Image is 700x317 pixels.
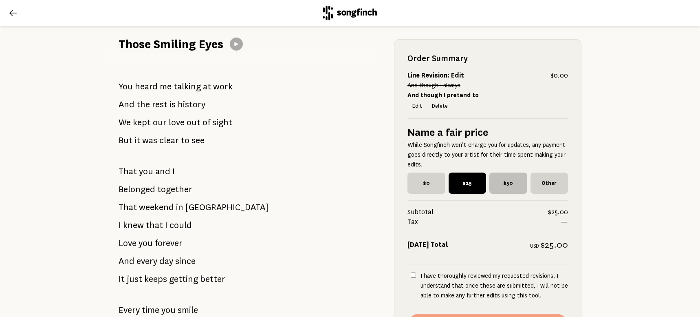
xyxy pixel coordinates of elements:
span: getting [169,271,198,287]
span: I [165,217,167,233]
span: That [119,199,137,215]
span: since [175,253,196,269]
span: keeps [144,271,167,287]
span: $25.00 [548,207,568,217]
span: see [192,132,205,149]
p: I have thoroughly reviewed my requested revisions. I understand that once these are submitted, I ... [420,271,568,300]
span: forever [155,235,183,251]
span: And [119,253,134,269]
span: it [134,132,140,149]
span: of [203,114,210,131]
span: Belonged [119,181,155,197]
span: Tax [407,217,561,227]
span: better [200,271,225,287]
span: I [172,163,175,180]
span: was [142,132,157,149]
span: — [561,217,568,227]
strong: Line Revision: Edit [407,72,464,79]
span: kept [133,114,151,131]
span: It [119,271,125,287]
span: Subtotal [407,207,548,217]
span: every [136,253,157,269]
span: That [119,163,137,180]
span: in [176,199,183,215]
span: We [119,114,131,131]
p: While Songfinch won’t charge you for updates, any payment goes directly to your artist for their ... [407,140,568,169]
span: and [155,163,170,180]
span: $50 [489,173,527,194]
span: knew [123,217,144,233]
span: $25 [449,173,486,194]
span: $0 [407,173,445,194]
input: I have thoroughly reviewed my requested revisions. I understand that once these are submitted, I ... [411,273,416,278]
button: Delete [427,100,453,112]
span: could [169,217,192,233]
span: you [139,163,153,180]
span: USD [530,243,539,249]
span: the [136,96,150,113]
span: together [157,181,192,197]
span: rest [152,96,167,113]
span: just [127,271,142,287]
span: at [203,78,211,95]
span: to [181,132,189,149]
h5: Name a fair price [407,125,568,140]
span: $25.00 [541,240,568,250]
span: out [187,114,200,131]
span: you [139,235,153,251]
span: talking [174,78,201,95]
span: work [213,78,233,95]
span: that [146,217,163,233]
span: You [119,78,133,95]
button: Edit [407,100,427,112]
span: Love [119,235,136,251]
span: But [119,132,132,149]
span: Other [531,173,568,194]
span: me [160,78,172,95]
span: [GEOGRAPHIC_DATA] [185,199,269,215]
span: heard [135,78,158,95]
span: love [169,114,185,131]
span: day [159,253,173,269]
s: And though I always [407,82,460,89]
span: sight [212,114,232,131]
h2: Order Summary [407,53,568,64]
span: I [119,217,121,233]
h1: Those Smiling Eyes [119,36,223,52]
span: our [153,114,167,131]
strong: [DATE] Total [407,241,448,248]
span: is [169,96,176,113]
span: clear [159,132,179,149]
span: weekend [139,199,174,215]
span: And [119,96,134,113]
span: history [178,96,205,113]
span: $0.00 [550,71,568,80]
strong: And though I pretend to [407,92,479,98]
